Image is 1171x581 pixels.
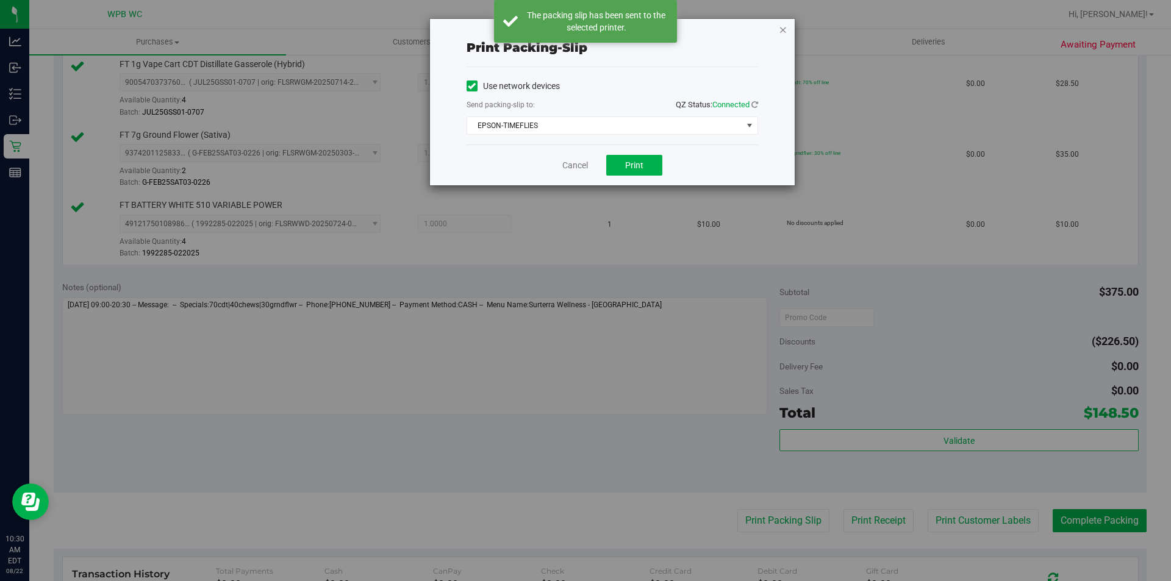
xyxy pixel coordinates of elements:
[12,483,49,520] iframe: Resource center
[467,40,587,55] span: Print packing-slip
[606,155,662,176] button: Print
[712,100,750,109] span: Connected
[467,117,742,134] span: EPSON-TIMEFLIES
[562,159,588,172] a: Cancel
[467,99,535,110] label: Send packing-slip to:
[742,117,757,134] span: select
[525,9,668,34] div: The packing slip has been sent to the selected printer.
[676,100,758,109] span: QZ Status:
[467,80,560,93] label: Use network devices
[625,160,643,170] span: Print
